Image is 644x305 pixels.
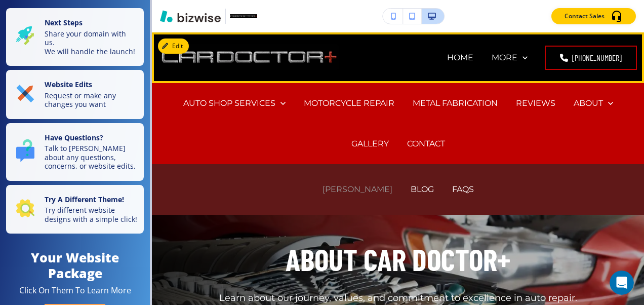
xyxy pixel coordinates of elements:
strong: Website Edits [45,80,92,89]
p: ABOUT CAR DOCTOR+ [286,239,510,280]
p: CONTACT [407,138,445,149]
p: HOME [447,52,473,63]
p: Try different website designs with a simple click! [45,206,138,223]
strong: Try A Different Theme! [45,195,124,204]
h4: Your Website Package [6,250,144,281]
button: Edit [158,39,189,54]
button: Have Questions?Talk to [PERSON_NAME] about any questions, concerns, or website edits. [6,123,144,181]
div: Click On Them To Learn More [19,285,131,296]
p: MOTORCYCLE REPAIR [304,97,394,109]
p: REVIEWS [516,97,555,109]
p: Talk to [PERSON_NAME] about any questions, concerns, or website edits. [45,144,138,171]
a: [PHONE_NUMBER] [545,46,637,70]
p: GALLERY [351,138,389,149]
p: ABOUT [574,97,603,109]
p: MORE [492,52,517,63]
button: Next StepsShare your domain with us.We will handle the launch! [6,8,144,66]
button: Website EditsRequest or make any changes you want [6,70,144,119]
img: Your Logo [230,14,257,18]
p: AUTO SHOP SERVICES [183,97,275,109]
p: Request or make any changes you want [45,91,138,109]
iframe: Intercom live chat [610,271,634,295]
p: FAQS [452,183,474,195]
button: Try A Different Theme!Try different website designs with a simple click! [6,185,144,234]
p: BLOG [411,183,434,195]
strong: Have Questions? [45,133,103,142]
img: Car Doctor+ [159,44,339,71]
p: METAL FABRICATION [413,97,498,109]
strong: Next Steps [45,18,83,27]
img: Bizwise Logo [160,10,221,22]
button: Contact Sales [551,8,636,24]
p: [PERSON_NAME] [323,183,392,195]
p: Contact Sales [565,12,605,21]
p: Learn about our journey, values, and commitment to excellence in auto repair. [219,292,577,305]
p: Share your domain with us. We will handle the launch! [45,29,138,56]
